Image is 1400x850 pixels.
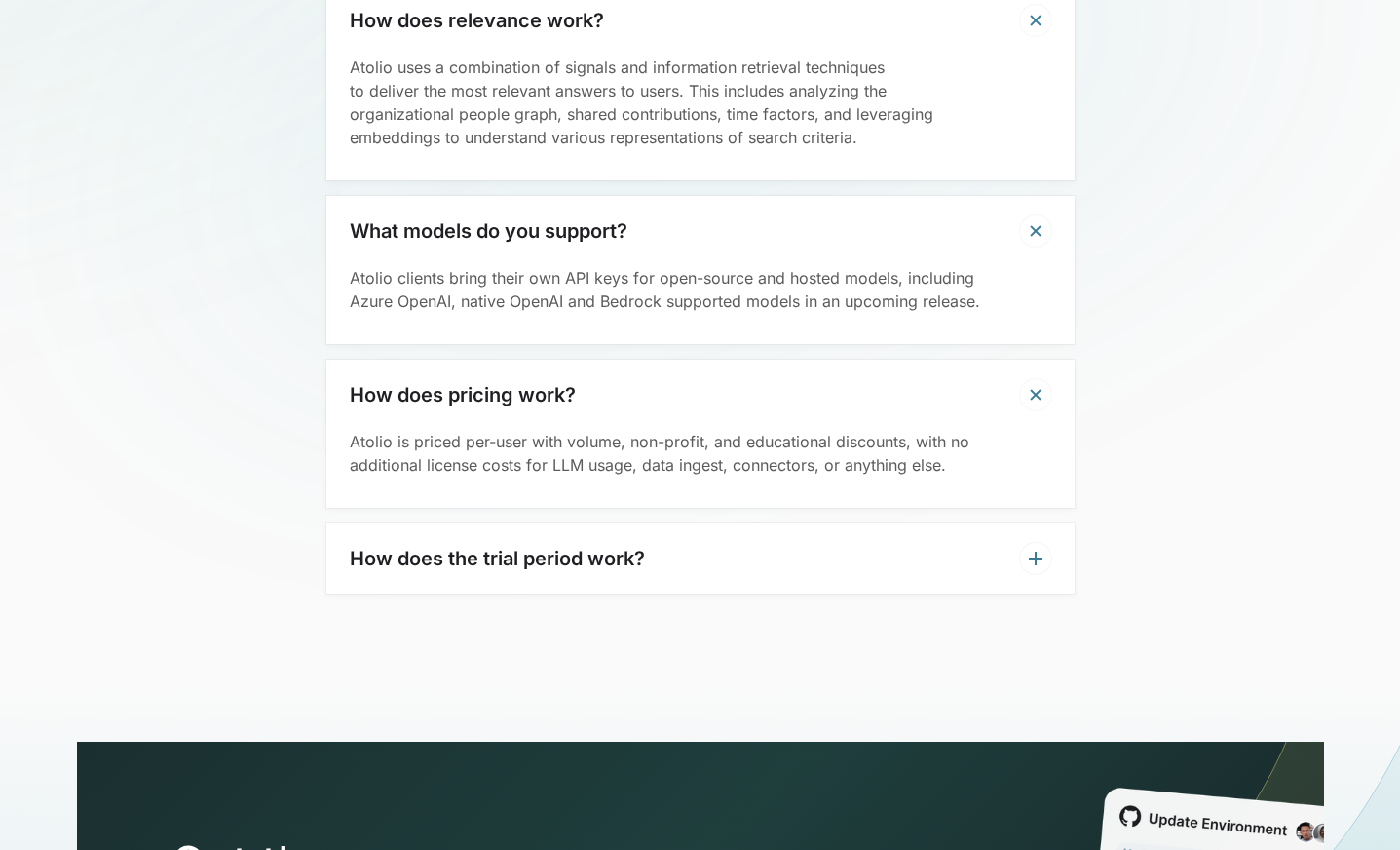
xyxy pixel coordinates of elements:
h3: How does the trial period work? [350,547,645,570]
h3: How does pricing work? [350,383,576,406]
p: Atolio is priced per-user with volume, non-profit, and educational discounts, with no additional ... [350,430,1051,477]
h3: How does relevance work? [350,9,604,32]
p: Atolio clients bring their own API keys for open-source and hosted models, including Azure OpenAI... [350,266,1051,313]
p: Atolio uses a combination of signals and information retrieval techniques to deliver the most rel... [350,56,1051,149]
iframe: Chat Widget [1303,756,1400,850]
h3: What models do you support? [350,219,627,243]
